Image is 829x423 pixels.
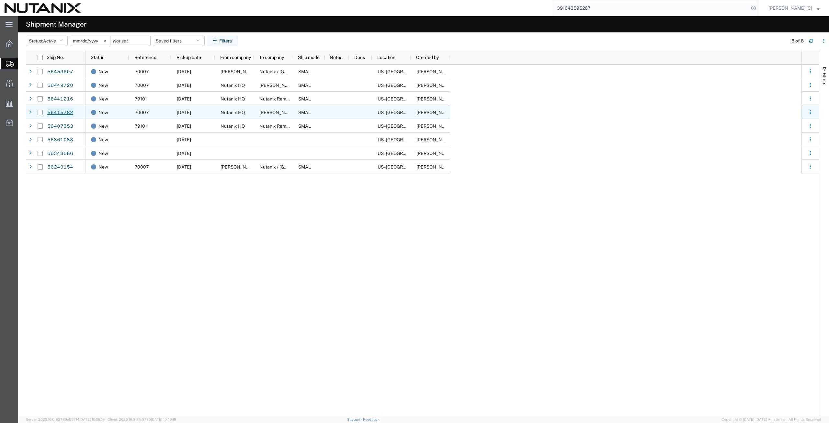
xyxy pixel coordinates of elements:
span: Nutanix HQ [221,110,245,115]
span: New [98,160,108,174]
span: US - San Jose [378,110,469,115]
span: Reference [134,55,156,60]
span: Arthur Campos [C] [416,83,460,88]
div: 8 of 8 [791,38,804,44]
span: Nelson Chapa [221,69,257,74]
span: New [98,78,108,92]
span: Created by [416,55,439,60]
span: John Wukovits III [259,83,296,88]
span: New [98,92,108,106]
span: 79101 [135,123,147,129]
span: New [98,133,108,147]
a: 56343586 [47,148,74,159]
span: Raeye Jordan [416,123,453,129]
span: US - San Jose [378,123,469,129]
span: SMAL [298,83,311,88]
span: Docs [354,55,365,60]
span: 08/05/2025 [177,123,191,129]
span: US - San Jose [378,83,469,88]
span: Filters [822,73,827,85]
input: Not set [70,36,110,46]
span: US - San Jose [378,164,469,170]
span: Nutanix HQ [221,83,245,88]
span: Server: 2025.16.0-82789e55714 [26,417,105,421]
span: Ship No. [47,55,64,60]
span: 08/06/2025 [177,110,191,115]
span: Nutanix / Durham [259,164,326,170]
button: [PERSON_NAME] [C] [768,4,820,12]
a: Support [347,417,363,421]
span: SMAL [298,110,311,115]
span: 70007 [135,164,149,170]
input: Search for shipment number, reference number [552,0,749,16]
span: Nutanix / Durham [259,69,326,74]
a: 56415782 [47,108,74,118]
span: 08/08/2025 [177,96,191,101]
span: From company [220,55,251,60]
span: Copyright © [DATE]-[DATE] Agistix Inc., All Rights Reserved [721,417,821,422]
span: Ship mode [298,55,320,60]
span: 79101 [135,96,147,101]
span: US - San Jose [378,96,469,101]
span: 70007 [135,83,149,88]
a: 56441216 [47,94,74,104]
span: 07/31/2025 [177,164,191,170]
span: Stephen Green [C] [416,137,460,142]
span: 07/31/2025 [177,137,191,142]
span: US - Durham [378,151,432,156]
span: 07/30/2025 [177,151,191,156]
span: [DATE] 10:40:19 [151,417,176,421]
span: Status [91,55,104,60]
span: US - San Jose [378,69,469,74]
span: To company [259,55,284,60]
img: logo [5,3,81,13]
h4: Shipment Manager [26,16,86,32]
span: 70007 [135,69,149,74]
span: SMAL [298,69,311,74]
span: Nutanix HQ [221,123,245,129]
a: 56240154 [47,162,74,172]
button: Filters [207,36,238,46]
span: 70007 [135,110,149,115]
span: New [98,65,108,78]
a: Feedback [363,417,380,421]
a: 56361083 [47,135,74,145]
span: Arthur Campos [C] [416,164,460,170]
button: Saved filters [153,36,205,46]
span: Notes [330,55,342,60]
span: New [98,147,108,160]
span: Raeye Jordan [416,96,453,101]
span: SMAL [298,96,311,101]
span: Nutanix Remote [259,123,293,129]
span: 08/08/2025 [177,83,191,88]
span: Nelson Chapa [221,164,257,170]
span: Ilana Bonell [259,110,296,115]
button: Status:Active [26,36,68,46]
span: Pickup date [176,55,201,60]
span: Arthur Campos [C] [768,5,812,12]
input: Not set [110,36,150,46]
span: Arthur Campos [C] [416,69,460,74]
span: Arthur Campos [C] [416,110,460,115]
span: Stephen Green [C] [416,151,460,156]
a: 56459607 [47,67,74,77]
span: New [98,106,108,119]
span: SMAL [298,123,311,129]
a: 56449720 [47,80,74,91]
span: [DATE] 10:56:16 [79,417,105,421]
span: Client: 2025.16.0-8fc0770 [108,417,176,421]
span: New [98,119,108,133]
span: Active [43,38,56,43]
a: 56407353 [47,121,74,132]
span: 08/11/2025 [177,69,191,74]
span: Nutanix Remote [259,96,293,101]
span: US - Durham [378,137,432,142]
span: Nutanix HQ [221,96,245,101]
span: SMAL [298,164,311,170]
span: Location [377,55,395,60]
